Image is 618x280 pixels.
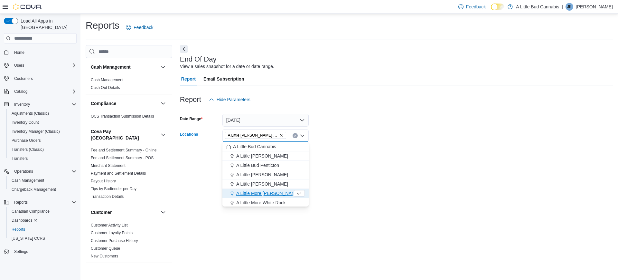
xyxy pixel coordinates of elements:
button: Operations [1,167,79,176]
span: Catalog [12,88,77,95]
span: Adjustments (Classic) [12,111,49,116]
span: Adjustments (Classic) [9,110,77,117]
span: Payment and Settlement Details [91,171,146,176]
span: JK [567,3,572,11]
span: Cash Management [91,77,123,82]
span: Customer Queue [91,246,120,251]
button: [DATE] [222,114,309,127]
button: Catalog [1,87,79,96]
span: Customer Loyalty Points [91,230,133,236]
button: Catalog [12,88,30,95]
span: Customers [12,74,77,82]
span: New Customers [91,254,118,259]
span: Transfers (Classic) [9,146,77,153]
span: Chargeback Management [9,186,77,193]
a: Fee and Settlement Summary - Online [91,148,157,152]
div: Jake Kearns [566,3,573,11]
div: Cash Management [86,76,172,94]
p: A Little Bud Cannabis [516,3,559,11]
h3: End Of Day [180,55,217,63]
button: Adjustments (Classic) [6,109,79,118]
span: Catalog [14,89,27,94]
button: Users [12,62,27,69]
button: Inventory [1,100,79,109]
span: Fee and Settlement Summary - Online [91,148,157,153]
button: Cash Management [91,64,158,70]
a: New Customers [91,254,118,258]
span: A Little [PERSON_NAME] [236,181,288,187]
span: Inventory Count [9,119,77,126]
h3: Cash Management [91,64,131,70]
p: | [562,3,563,11]
span: Reports [9,226,77,233]
div: Compliance [86,112,172,123]
a: Customer Queue [91,246,120,251]
span: Purchase Orders [9,137,77,144]
button: Reports [6,225,79,234]
span: Canadian Compliance [12,209,50,214]
span: Dashboards [12,218,37,223]
span: Settings [12,247,77,256]
a: Dashboards [9,217,40,224]
a: Chargeback Management [9,186,59,193]
span: Inventory [14,102,30,107]
button: A Little [PERSON_NAME] [222,151,309,161]
span: A Little [PERSON_NAME] [236,153,288,159]
span: Customer Purchase History [91,238,138,243]
img: Cova [13,4,42,10]
h3: Cova Pay [GEOGRAPHIC_DATA] [91,128,158,141]
span: Inventory [12,101,77,108]
span: Dashboards [9,217,77,224]
button: A Little Bud Penticton [222,161,309,170]
a: Canadian Compliance [9,208,52,215]
button: A Little Bud Cannabis [222,142,309,151]
h1: Reports [86,19,119,32]
a: [US_STATE] CCRS [9,235,48,242]
span: Reports [12,198,77,206]
span: A Little [PERSON_NAME] Rock [228,132,278,139]
span: A Little Bud Penticton [236,162,279,169]
span: Transfers [12,156,28,161]
span: Cash Management [9,177,77,184]
span: Merchant Statement [91,163,126,168]
span: A Little [PERSON_NAME] [236,171,288,178]
span: Transfers (Classic) [12,147,44,152]
a: Customers [12,75,35,82]
span: A Little More [PERSON_NAME] [236,190,300,197]
span: A Little More White Rock [236,199,286,206]
div: Cova Pay [GEOGRAPHIC_DATA] [86,146,172,203]
a: Feedback [456,0,488,13]
span: Users [12,62,77,69]
a: Dashboards [6,216,79,225]
span: Reports [12,227,25,232]
span: Customer Activity List [91,223,128,228]
button: Inventory Count [6,118,79,127]
button: Inventory Manager (Classic) [6,127,79,136]
p: [PERSON_NAME] [576,3,613,11]
span: Feedback [466,4,486,10]
button: Compliance [91,100,158,107]
button: Purchase Orders [6,136,79,145]
a: Transfers (Classic) [9,146,46,153]
h3: Compliance [91,100,116,107]
button: Settings [1,247,79,256]
span: Canadian Compliance [9,208,77,215]
nav: Complex example [4,45,77,273]
button: Compliance [159,100,167,107]
button: Cash Management [6,176,79,185]
span: Report [181,72,196,85]
button: Operations [12,168,36,175]
span: Home [14,50,24,55]
button: Close list of options [300,133,305,138]
h3: Customer [91,209,112,216]
span: A Little Bud White Rock [225,132,286,139]
a: Inventory Count [9,119,42,126]
button: Next [180,45,188,53]
span: Email Subscription [203,72,244,85]
a: Transaction Details [91,194,124,199]
a: Cash Out Details [91,85,120,90]
span: Chargeback Management [12,187,56,192]
a: Settings [12,248,31,256]
div: View a sales snapshot for a date or date range. [180,63,274,70]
